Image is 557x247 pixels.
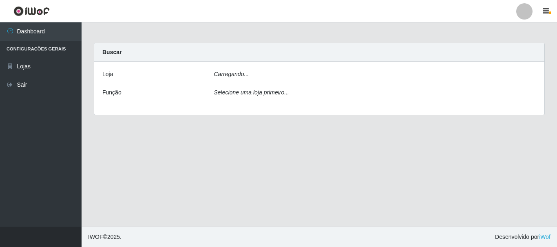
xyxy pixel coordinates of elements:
[13,6,50,16] img: CoreUI Logo
[102,70,113,79] label: Loja
[495,233,550,241] span: Desenvolvido por
[88,233,122,241] span: © 2025 .
[102,88,122,97] label: Função
[88,234,103,240] span: IWOF
[102,49,122,55] strong: Buscar
[214,71,249,77] i: Carregando...
[214,89,289,96] i: Selecione uma loja primeiro...
[539,234,550,240] a: iWof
